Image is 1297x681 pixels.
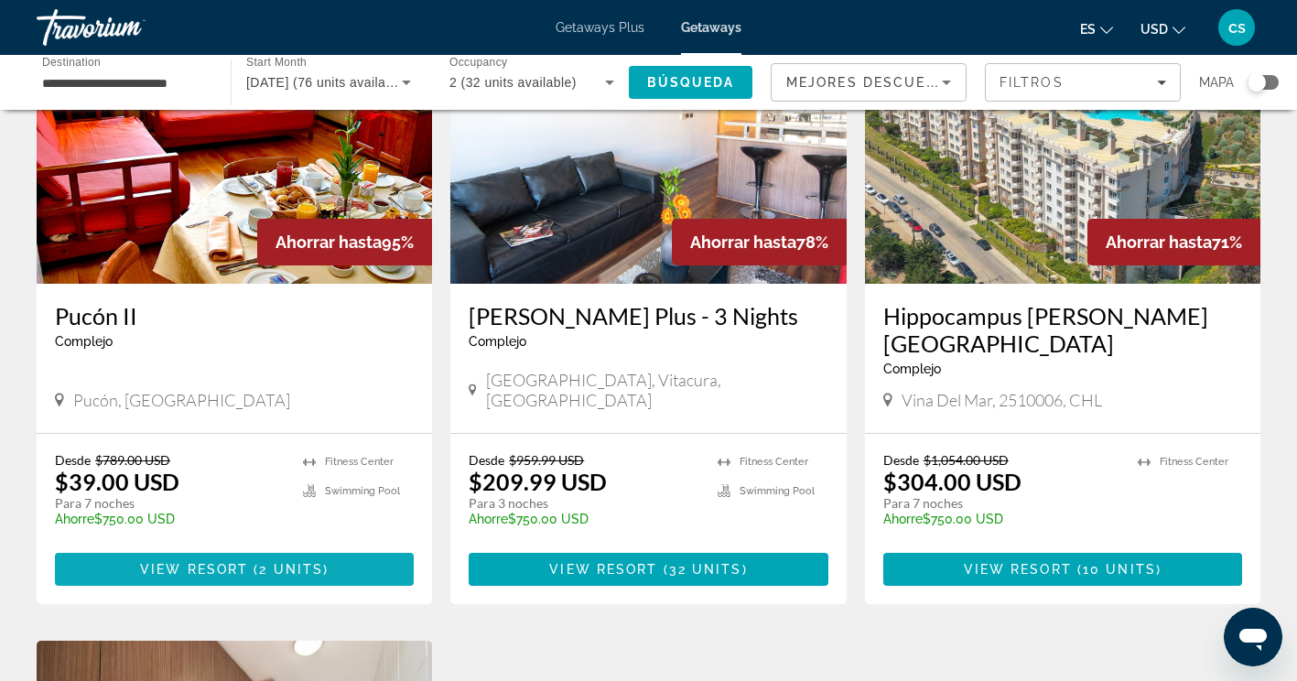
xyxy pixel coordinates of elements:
div: 78% [672,219,847,265]
div: 95% [257,219,432,265]
span: Mejores descuentos [786,75,969,90]
span: Ahorrar hasta [1106,232,1212,252]
p: $209.99 USD [469,468,607,495]
button: Search [629,66,752,99]
span: cs [1228,18,1246,37]
span: Ahorrar hasta [690,232,796,252]
span: $1,054.00 USD [924,452,1009,468]
input: Select destination [42,72,207,94]
span: Complejo [55,334,113,349]
span: Ahorre [469,512,508,526]
span: Desde [469,452,504,468]
div: 71% [1087,219,1260,265]
span: ( ) [248,562,329,577]
span: 32 units [669,562,742,577]
button: Change currency [1140,16,1185,42]
span: Ahorrar hasta [276,232,382,252]
span: Destination [42,56,101,68]
span: [GEOGRAPHIC_DATA], Vitacura, [GEOGRAPHIC_DATA] [486,370,828,410]
p: $750.00 USD [55,512,285,526]
span: 10 units [1083,562,1156,577]
span: Fitness Center [325,456,394,468]
span: $789.00 USD [95,452,170,468]
span: Complejo [469,334,526,349]
button: View Resort(2 units) [55,553,414,586]
p: $39.00 USD [55,468,179,495]
iframe: Botón para iniciar la ventana de mensajería [1224,608,1282,666]
span: Ahorre [55,512,94,526]
span: Swimming Pool [325,485,400,497]
span: View Resort [964,562,1072,577]
span: 2 units [259,562,323,577]
span: Vina del Mar, 2510006, CHL [902,390,1102,410]
p: $304.00 USD [883,468,1021,495]
mat-select: Sort by [786,71,951,93]
span: 2 (32 units available) [449,75,577,90]
span: Ahorre [883,512,923,526]
p: $750.00 USD [469,512,698,526]
button: User Menu [1213,8,1260,47]
button: View Resort(10 units) [883,553,1242,586]
span: [DATE] (76 units available) [246,75,408,90]
span: ( ) [1072,562,1162,577]
p: Para 7 noches [883,495,1119,512]
a: [PERSON_NAME] Plus - 3 Nights [469,302,827,330]
span: Occupancy [449,57,507,69]
p: Para 3 noches [469,495,698,512]
span: Desde [55,452,91,468]
span: Mapa [1199,70,1234,95]
span: Desde [883,452,919,468]
span: Start Month [246,57,307,69]
button: Change language [1080,16,1113,42]
a: Travorium [37,4,220,51]
p: $750.00 USD [883,512,1119,526]
span: Swimming Pool [740,485,815,497]
button: Filters [985,63,1181,102]
span: Fitness Center [740,456,808,468]
a: Pucón II [55,302,414,330]
span: es [1080,22,1096,37]
span: View Resort [549,562,657,577]
span: Pucón, [GEOGRAPHIC_DATA] [73,390,290,410]
span: USD [1140,22,1168,37]
a: Hippocampus [PERSON_NAME][GEOGRAPHIC_DATA] [883,302,1242,357]
span: Filtros [1000,75,1064,90]
span: ( ) [657,562,747,577]
button: View Resort(32 units) [469,553,827,586]
span: View Resort [140,562,248,577]
span: Búsqueda [647,75,735,90]
span: $959.99 USD [509,452,584,468]
a: Getaways Plus [556,20,644,35]
a: Getaways [681,20,741,35]
span: Complejo [883,362,941,376]
p: Para 7 noches [55,495,285,512]
span: Fitness Center [1160,456,1228,468]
